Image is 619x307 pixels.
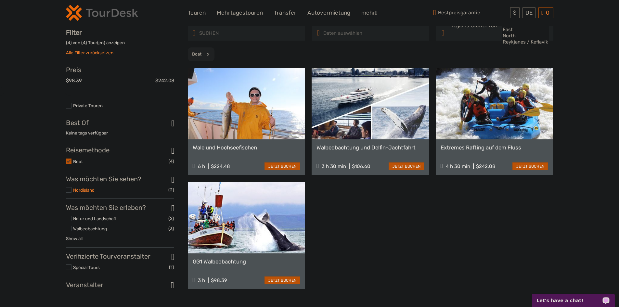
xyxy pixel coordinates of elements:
a: Special Tours [73,265,100,270]
div: DE [522,7,535,18]
label: 4 [68,40,70,46]
span: Bestpreisgarantie [432,7,509,18]
span: (4) [169,158,174,165]
span: 3 h 30 min [322,163,346,169]
a: Transfer [274,8,296,18]
option: North [502,33,549,39]
strong: Filter [66,29,82,36]
h3: Was möchten Sie erleben? [66,204,174,211]
a: jetzt buchen [389,162,424,170]
span: 3 h [198,277,205,283]
span: 6 h [198,163,205,169]
a: GG1 Walbeobachtung [193,258,300,265]
h3: Preis [66,66,174,74]
a: Autovermietung [307,8,350,18]
span: (1) [169,263,174,271]
a: Boot [73,159,83,164]
a: jetzt buchen [264,276,300,284]
span: (3) [168,225,174,232]
div: $242.08 [476,163,496,169]
div: $224.48 [211,163,230,169]
a: Show all [66,236,83,241]
img: 120-15d4194f-c635-41b9-a512-a3cb382bfb57_logo_small.png [66,5,138,21]
h3: Reisemethode [66,146,174,154]
span: $ [513,9,517,16]
span: 4 h 30 min [446,163,470,169]
span: (2) [168,215,174,222]
a: jetzt buchen [264,162,300,170]
span: Keine tags verfügbar [66,130,108,135]
h3: Was möchten Sie sehen? [66,175,174,183]
div: $98.39 [211,277,227,283]
h3: Veranstalter [66,281,174,289]
label: $98.39 [66,77,82,84]
a: jetzt buchen [512,162,548,170]
span: (2) [168,186,174,194]
a: Walbeobachtung [73,226,107,231]
a: Wale und Hochseefischen [193,144,300,151]
a: Mehrtagestouren [217,8,263,18]
option: Reykjanes / Keflavík [502,39,549,45]
a: Nordisland [73,187,95,193]
div: ( ) von ( ) Tour(en) anzeigen [66,40,174,50]
label: 4 [83,40,85,46]
a: Touren [188,8,206,18]
a: Alle Filter zurücksetzen [66,50,113,55]
a: Walbeobachtung und Delfin-Jachtfahrt [316,144,424,151]
option: East [502,27,549,33]
a: Private Touren [73,103,103,108]
a: mehr [361,8,377,18]
label: $242.08 [155,77,174,84]
button: x [202,51,211,58]
iframe: LiveChat chat widget [528,287,619,307]
a: Extremes Rafting auf dem Fluss [441,144,548,151]
span: 0 [545,9,550,16]
div: $106.60 [352,163,370,169]
h3: Best Of [66,119,174,127]
input: Daten auswählen [323,28,379,39]
a: Natur und Landschaft [73,216,117,221]
h2: Boat [192,51,201,57]
select: Region / Startet von [502,20,549,45]
input: SUCHEN [199,28,254,39]
h3: Verifizierte Tourveranstalter [66,252,174,260]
